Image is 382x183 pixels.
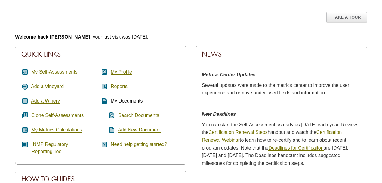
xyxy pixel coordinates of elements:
[31,98,60,104] a: Add a Winery
[118,127,161,133] a: Add New Document
[202,83,349,96] span: Several updates were made to the metrics center to improve the user experience and remove under-u...
[111,84,128,89] a: Reports
[21,112,29,119] i: queue
[21,141,29,148] i: article
[101,126,116,134] i: note_add
[111,69,132,75] a: My Profile
[21,126,29,134] i: calculate
[202,130,342,143] a: Certification Renewal Webinar
[326,12,367,22] div: Take A Tour
[21,83,29,90] i: add_circle
[118,113,159,118] a: Search Documents
[31,113,84,118] a: Clone Self-Assessments
[208,130,268,135] a: Certification Renewal Steps
[202,72,256,77] strong: Metrics Center Updates
[268,145,323,151] a: Deadlines for Certificaiton
[101,141,108,148] i: help_center
[31,84,64,89] a: Add a Vineyard
[101,112,116,119] i: find_in_page
[111,142,167,147] a: Need help getting started?
[101,83,108,90] i: assessment
[15,34,90,39] b: Welcome back [PERSON_NAME]
[202,121,361,167] p: You can start the Self-Assessment as early as [DATE] each year. Review the handout and watch the ...
[21,68,29,76] i: assignment_turned_in
[15,33,367,41] p: , your last visit was [DATE].
[32,142,68,154] a: INMP RegulatoryReporting Tool
[21,97,29,105] i: add_box
[111,98,143,103] span: My Documents
[31,127,82,133] a: My Metrics Calculations
[101,68,108,76] i: account_box
[196,46,367,62] div: News
[101,97,108,105] i: description
[202,112,236,117] strong: New Deadlines
[15,46,186,62] div: Quick Links
[31,69,78,75] a: My Self-Assessments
